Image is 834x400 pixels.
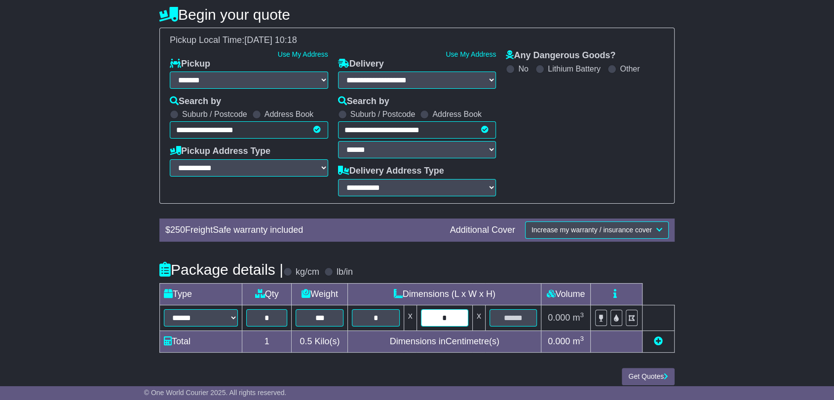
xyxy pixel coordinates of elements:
td: 1 [242,330,292,352]
label: Search by [170,96,221,107]
label: kg/cm [296,267,319,278]
td: Qty [242,283,292,305]
div: Pickup Local Time: [165,35,669,46]
button: Increase my warranty / insurance cover [525,221,669,239]
a: Use My Address [278,50,328,58]
label: Suburb / Postcode [350,109,416,119]
span: Increase my warranty / insurance cover [531,226,652,234]
span: m [572,313,584,323]
a: Use My Address [446,50,496,58]
label: Delivery Address Type [338,166,444,177]
label: Pickup [170,59,210,70]
label: Suburb / Postcode [182,109,247,119]
td: Volume [541,283,590,305]
label: Address Book [432,109,482,119]
h4: Begin your quote [159,6,675,23]
button: Get Quotes [622,368,675,385]
td: Dimensions in Centimetre(s) [348,330,541,352]
span: 0.000 [548,313,570,323]
label: Search by [338,96,389,107]
label: Delivery [338,59,384,70]
label: Lithium Battery [548,64,601,73]
span: 0.5 [300,336,312,346]
a: Add new item [654,336,663,346]
label: Other [620,64,640,73]
span: 250 [170,225,185,235]
label: Address Book [265,109,314,119]
td: x [404,305,417,330]
label: No [518,64,528,73]
span: [DATE] 10:18 [244,35,297,45]
label: Any Dangerous Goods? [506,50,615,61]
span: © One World Courier 2025. All rights reserved. [144,389,287,397]
td: x [472,305,485,330]
span: m [572,336,584,346]
div: Additional Cover [445,225,520,236]
td: Kilo(s) [292,330,348,352]
label: lb/in [337,267,353,278]
td: Type [160,283,242,305]
sup: 3 [580,335,584,342]
div: $ FreightSafe warranty included [160,225,445,236]
td: Weight [292,283,348,305]
span: 0.000 [548,336,570,346]
sup: 3 [580,311,584,319]
h4: Package details | [159,261,283,278]
td: Total [160,330,242,352]
td: Dimensions (L x W x H) [348,283,541,305]
label: Pickup Address Type [170,146,270,157]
